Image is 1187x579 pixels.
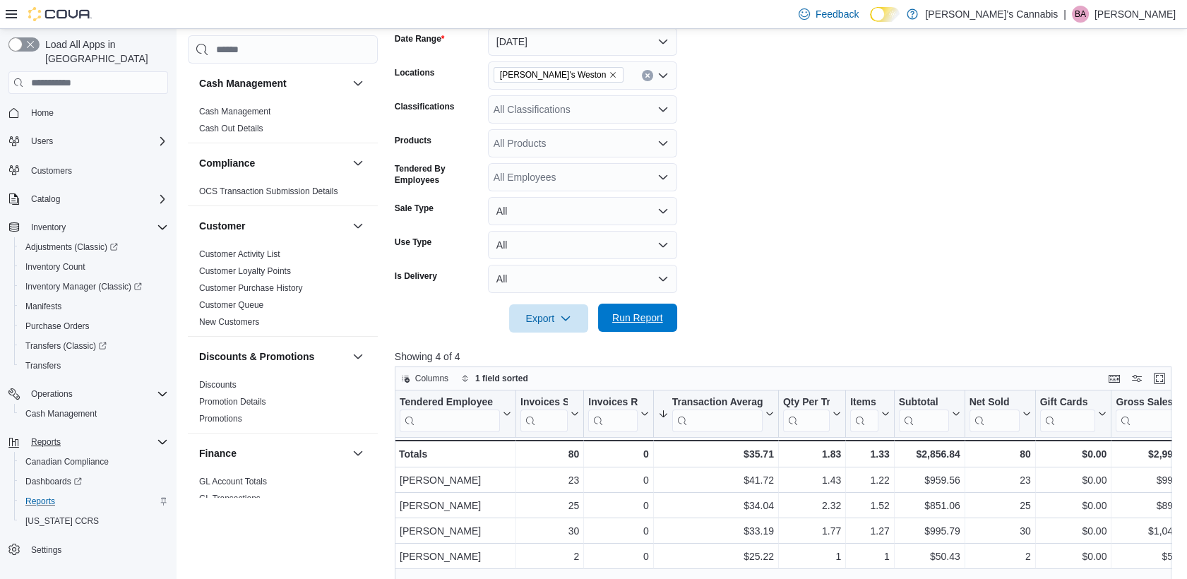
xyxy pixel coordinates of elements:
[199,446,347,460] button: Finance
[1039,548,1107,565] div: $0.00
[199,396,266,407] span: Promotion Details
[25,219,71,236] button: Inventory
[199,156,347,170] button: Compliance
[3,102,174,123] button: Home
[14,316,174,336] button: Purchase Orders
[898,497,960,514] div: $851.06
[494,67,624,83] span: MaryJane's Weston
[395,33,445,44] label: Date Range
[1106,370,1123,387] button: Keyboard shortcuts
[400,497,511,514] div: [PERSON_NAME]
[969,497,1030,514] div: 25
[25,408,97,419] span: Cash Management
[969,472,1030,489] div: 23
[783,472,841,489] div: 1.43
[658,472,774,489] div: $41.72
[400,396,500,410] div: Tendered Employee
[850,497,890,514] div: 1.52
[1128,370,1145,387] button: Display options
[588,472,648,489] div: 0
[14,297,174,316] button: Manifests
[400,396,511,432] button: Tendered Employee
[14,511,174,531] button: [US_STATE] CCRS
[199,493,261,504] span: GL Transactions
[20,405,102,422] a: Cash Management
[898,396,948,410] div: Subtotal
[969,548,1030,565] div: 2
[199,380,237,390] a: Discounts
[850,446,890,462] div: 1.33
[850,548,890,565] div: 1
[14,404,174,424] button: Cash Management
[672,396,762,432] div: Transaction Average
[20,513,105,530] a: [US_STATE] CCRS
[1116,396,1181,410] div: Gross Sales
[400,523,511,539] div: [PERSON_NAME]
[3,217,174,237] button: Inventory
[898,523,960,539] div: $995.79
[395,67,435,78] label: Locations
[488,28,677,56] button: [DATE]
[520,446,579,462] div: 80
[25,133,168,150] span: Users
[25,105,59,121] a: Home
[20,453,168,470] span: Canadian Compliance
[25,162,78,179] a: Customers
[598,304,677,332] button: Run Report
[783,548,841,565] div: 1
[199,414,242,424] a: Promotions
[969,396,1030,432] button: Net Sold
[588,523,648,539] div: 0
[609,71,617,79] button: Remove MaryJane's Weston from selection in this group
[400,548,511,565] div: [PERSON_NAME]
[199,266,291,276] a: Customer Loyalty Points
[14,257,174,277] button: Inventory Count
[199,282,303,294] span: Customer Purchase History
[25,301,61,312] span: Manifests
[199,249,280,259] a: Customer Activity List
[657,104,669,115] button: Open list of options
[657,138,669,149] button: Open list of options
[969,396,1019,432] div: Net Sold
[1063,6,1066,23] p: |
[3,189,174,209] button: Catalog
[199,476,267,487] span: GL Account Totals
[20,357,168,374] span: Transfers
[31,544,61,556] span: Settings
[850,523,890,539] div: 1.27
[14,277,174,297] a: Inventory Manager (Classic)
[199,477,267,487] a: GL Account Totals
[199,379,237,390] span: Discounts
[199,106,270,117] span: Cash Management
[25,496,55,507] span: Reports
[25,321,90,332] span: Purchase Orders
[199,446,237,460] h3: Finance
[188,473,378,513] div: Finance
[199,107,270,117] a: Cash Management
[199,186,338,196] a: OCS Transaction Submission Details
[25,386,78,402] button: Operations
[14,491,174,511] button: Reports
[783,396,841,432] button: Qty Per Transaction
[850,472,890,489] div: 1.22
[25,133,59,150] button: Users
[588,548,648,565] div: 0
[31,136,53,147] span: Users
[14,452,174,472] button: Canadian Compliance
[657,172,669,183] button: Open list of options
[520,472,579,489] div: 23
[520,523,579,539] div: 30
[783,523,841,539] div: 1.77
[1039,472,1107,489] div: $0.00
[25,434,168,450] span: Reports
[31,193,60,205] span: Catalog
[518,304,580,333] span: Export
[199,124,263,133] a: Cash Out Details
[199,316,259,328] span: New Customers
[520,396,568,432] div: Invoices Sold
[25,281,142,292] span: Inventory Manager (Classic)
[395,135,431,146] label: Products
[925,6,1058,23] p: [PERSON_NAME]'s Cannabis
[475,373,528,384] span: 1 field sorted
[199,76,287,90] h3: Cash Management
